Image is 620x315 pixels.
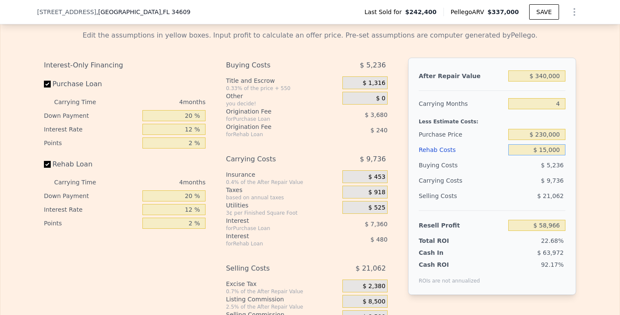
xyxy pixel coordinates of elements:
[419,157,505,173] div: Buying Costs
[376,95,385,102] span: $ 0
[226,240,321,247] div: for Rehab Loan
[226,170,339,179] div: Insurance
[362,283,385,290] span: $ 2,380
[537,249,564,256] span: $ 63,972
[44,203,139,216] div: Interest Rate
[362,79,385,87] span: $ 1,316
[419,269,480,284] div: ROIs are not annualized
[419,111,565,127] div: Less Estimate Costs:
[365,8,406,16] span: Last Sold for
[37,8,96,16] span: [STREET_ADDRESS]
[226,131,321,138] div: for Rehab Loan
[226,179,339,186] div: 0.4% of the After Repair Value
[405,8,437,16] span: $242,400
[113,95,206,109] div: 4 months
[356,261,386,276] span: $ 21,062
[566,3,583,20] button: Show Options
[54,95,110,109] div: Carrying Time
[226,107,321,116] div: Origination Fee
[44,122,139,136] div: Interest Rate
[226,288,339,295] div: 0.7% of the After Repair Value
[487,9,519,15] span: $337,000
[226,225,321,232] div: for Purchase Loan
[161,9,190,15] span: , FL 34609
[419,173,472,188] div: Carrying Costs
[226,210,339,216] div: 3¢ per Finished Square Foot
[226,232,321,240] div: Interest
[226,295,339,303] div: Listing Commission
[226,280,339,288] div: Excise Tax
[529,4,559,20] button: SAVE
[44,136,139,150] div: Points
[226,58,321,73] div: Buying Costs
[226,216,321,225] div: Interest
[368,189,385,196] span: $ 918
[226,85,339,92] div: 0.33% of the price + 550
[541,237,564,244] span: 22.68%
[419,127,505,142] div: Purchase Price
[365,221,387,227] span: $ 7,360
[226,152,321,167] div: Carrying Costs
[365,111,387,118] span: $ 3,680
[537,192,564,199] span: $ 21,062
[451,8,488,16] span: Pellego ARV
[44,30,576,41] div: Edit the assumptions in yellow boxes. Input profit to calculate an offer price. Pre-set assumptio...
[419,218,505,233] div: Resell Profit
[226,303,339,310] div: 2.5% of the After Repair Value
[44,157,139,172] label: Rehab Loan
[419,188,505,204] div: Selling Costs
[44,189,139,203] div: Down Payment
[419,68,505,84] div: After Repair Value
[113,175,206,189] div: 4 months
[44,81,51,87] input: Purchase Loan
[419,96,505,111] div: Carrying Months
[226,201,339,210] div: Utilities
[419,248,472,257] div: Cash In
[541,162,564,169] span: $ 5,236
[360,58,386,73] span: $ 5,236
[419,142,505,157] div: Rehab Costs
[44,161,51,168] input: Rehab Loan
[44,58,206,73] div: Interest-Only Financing
[96,8,191,16] span: , [GEOGRAPHIC_DATA]
[362,298,385,306] span: $ 8,500
[44,216,139,230] div: Points
[226,76,339,85] div: Title and Escrow
[226,186,339,194] div: Taxes
[371,127,388,134] span: $ 240
[44,109,139,122] div: Down Payment
[226,194,339,201] div: based on annual taxes
[541,261,564,268] span: 92.17%
[371,236,388,243] span: $ 480
[226,261,321,276] div: Selling Costs
[541,177,564,184] span: $ 9,736
[226,100,339,107] div: you decide!
[360,152,386,167] span: $ 9,736
[419,236,472,245] div: Total ROI
[226,116,321,122] div: for Purchase Loan
[368,173,385,181] span: $ 453
[54,175,110,189] div: Carrying Time
[368,204,385,212] span: $ 525
[419,260,480,269] div: Cash ROI
[226,122,321,131] div: Origination Fee
[226,92,339,100] div: Other
[44,76,139,92] label: Purchase Loan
